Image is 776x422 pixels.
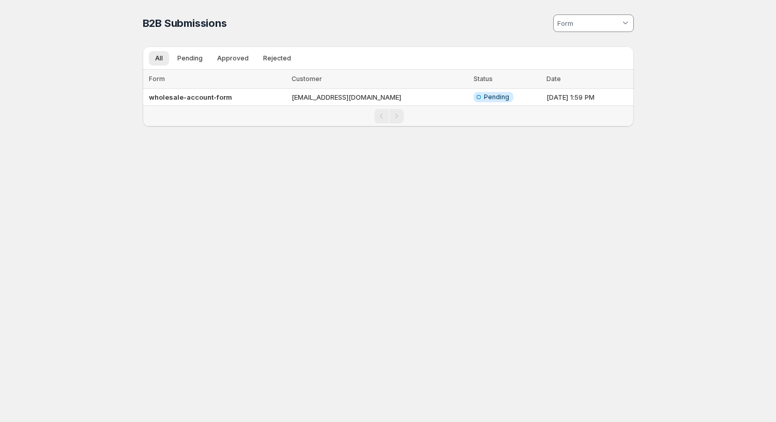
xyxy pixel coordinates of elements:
[288,89,471,106] td: [EMAIL_ADDRESS][DOMAIN_NAME]
[543,89,634,106] td: [DATE] 1:59 PM
[149,93,232,101] b: wholesale-account-form
[546,75,561,83] span: Date
[149,75,165,83] span: Form
[474,75,493,83] span: Status
[143,17,227,29] span: B2B Submissions
[143,105,634,127] nav: Pagination
[177,54,203,62] span: Pending
[484,93,509,101] span: Pending
[217,54,249,62] span: Approved
[155,54,163,62] span: All
[263,54,291,62] span: Rejected
[292,75,322,83] span: Customer
[556,15,620,32] input: Form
